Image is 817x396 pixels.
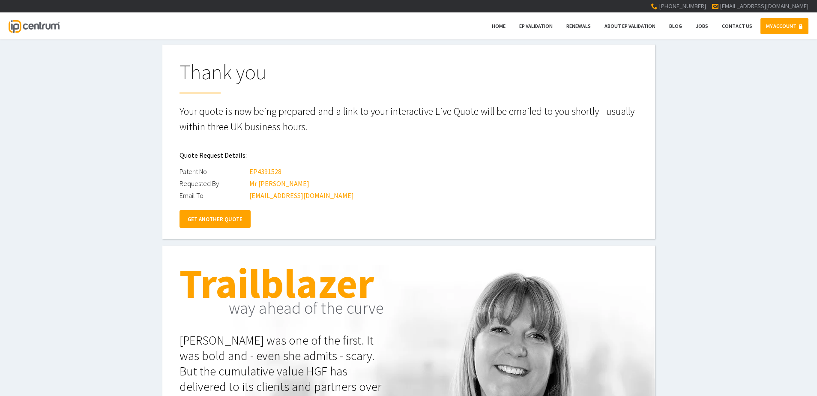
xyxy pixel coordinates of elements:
[605,23,655,29] span: About EP Validation
[180,62,638,93] h1: Thank you
[690,18,714,34] a: Jobs
[519,23,553,29] span: EP Validation
[249,177,309,189] div: Mr [PERSON_NAME]
[599,18,661,34] a: About EP Validation
[492,23,506,29] span: Home
[180,177,248,189] div: Requested By
[566,23,591,29] span: Renewals
[249,189,354,201] div: [EMAIL_ADDRESS][DOMAIN_NAME]
[180,210,251,228] a: GET ANOTHER QUOTE
[760,18,808,34] a: MY ACCOUNT
[664,18,688,34] a: Blog
[669,23,682,29] span: Blog
[249,165,281,177] div: EP4391528
[561,18,596,34] a: Renewals
[659,2,706,10] span: [PHONE_NUMBER]
[9,12,59,39] a: IP Centrum
[180,104,638,135] p: Your quote is now being prepared and a link to your interactive Live Quote will be emailed to you...
[180,145,638,165] h2: Quote Request Details:
[696,23,708,29] span: Jobs
[720,2,808,10] a: [EMAIL_ADDRESS][DOMAIN_NAME]
[722,23,752,29] span: Contact Us
[180,165,248,177] div: Patent No
[716,18,758,34] a: Contact Us
[514,18,558,34] a: EP Validation
[180,189,248,201] div: Email To
[486,18,511,34] a: Home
